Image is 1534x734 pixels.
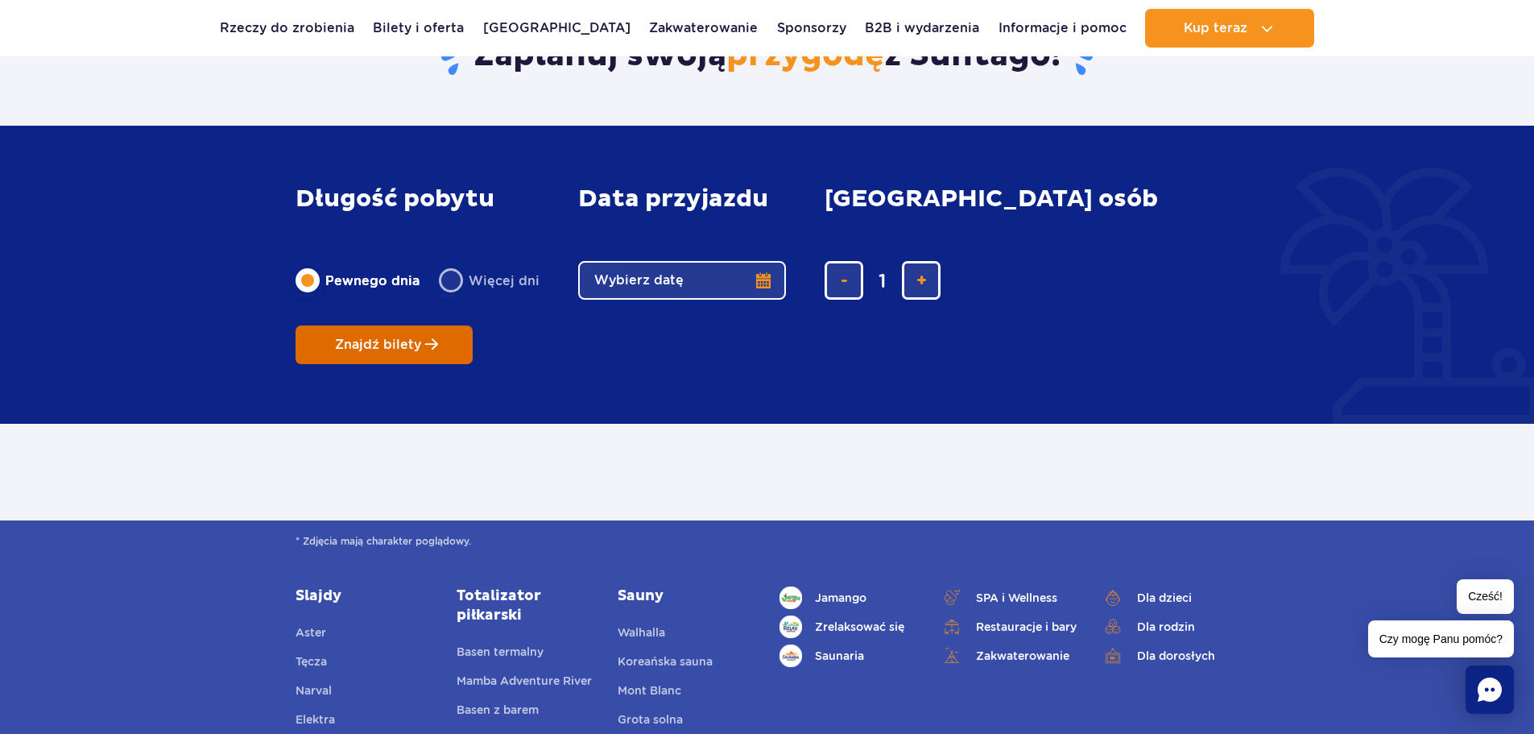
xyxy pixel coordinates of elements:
font: Dla dorosłych [1137,649,1215,662]
a: [GEOGRAPHIC_DATA] [483,9,631,48]
font: Mont Blanc [618,684,681,697]
a: Aster [296,624,326,646]
a: Zrelaksować się [779,616,916,638]
font: Dla rodzin [1137,620,1195,633]
font: Data przyjazdu [578,184,768,214]
a: Zakwaterowanie [649,9,758,48]
font: Zakwaterowanie [976,649,1069,662]
a: Basen z barem [457,701,539,724]
font: Więcej dni [469,273,540,288]
font: Saunaria [815,649,864,662]
font: Koreańska sauna [618,655,713,668]
font: Informacje i pomoc [999,20,1127,35]
a: Narval [296,682,332,704]
font: Rzeczy do zrobienia [220,20,354,35]
font: Basen z barem [457,703,539,716]
a: Dla rodzin [1102,616,1238,638]
font: Slajdy [296,587,341,605]
form: Planowanie wizyty w Park of Poland [296,153,1238,396]
font: Cześć! [1468,590,1503,603]
font: [GEOGRAPHIC_DATA] osób [825,184,1158,214]
font: Basen termalny [457,645,544,658]
font: Narval [296,684,332,697]
a: Tęcza [296,653,327,675]
font: Bilety i oferta [373,20,464,35]
a: Informacje i pomoc [999,9,1127,48]
font: Grota solna [618,713,683,726]
font: SPA i Wellness [976,591,1057,604]
a: Jamango [779,587,916,609]
a: Dla dorosłych [1102,645,1238,667]
a: Sauny [618,587,755,606]
font: Aster [296,626,326,639]
a: Basen termalny [457,643,544,666]
font: Restauracje i bary [976,620,1077,633]
button: Kup teraz [1145,9,1314,48]
a: Mamba Adventure River [457,672,592,695]
button: dodaj bilet [902,261,941,300]
div: Pogawędzić [1466,666,1514,714]
button: Wybierz datę [578,261,786,300]
font: Elektra [296,713,335,726]
a: Restauracje i bary [941,616,1077,638]
font: Zrelaksować się [815,620,904,633]
a: Walhalla [618,624,665,646]
font: Zakwaterowanie [649,20,758,35]
a: Bilety i oferta [373,9,464,48]
font: Totalizator piłkarski [457,587,541,624]
button: Znajdź bilety [296,326,473,364]
a: Zakwaterowanie [941,645,1077,667]
a: Mont Blanc [618,682,681,704]
font: Czy mogę Panu pomóc? [1379,632,1503,645]
font: B2B i wydarzenia [865,20,979,35]
input: liczba biletów [863,261,902,300]
a: Saunaria [779,645,916,667]
a: B2B i wydarzenia [865,9,979,48]
font: Walhalla [618,626,665,639]
a: Sponsorzy [777,9,846,48]
a: Slajdy [296,587,432,606]
font: Dla dzieci [1137,591,1192,604]
font: Pewnego dnia [325,273,420,288]
font: Jamango [815,591,866,604]
button: usuń bilet [825,261,863,300]
a: Rzeczy do zrobienia [220,9,354,48]
font: Sponsorzy [777,20,846,35]
a: Dla dzieci [1102,587,1238,609]
a: Elektra [296,711,335,733]
font: Wybierz datę [594,272,684,288]
font: Tęcza [296,655,327,668]
a: SPA i Wellness [941,587,1077,609]
a: Totalizator piłkarski [457,587,593,625]
a: Koreańska sauna [618,653,713,675]
font: Długość pobytu [296,184,494,214]
font: * Zdjęcia mają charakter poglądowy. [296,535,471,547]
a: Grota solna [618,711,683,733]
font: Mamba Adventure River [457,674,592,687]
font: [GEOGRAPHIC_DATA] [483,20,631,35]
font: Sauny [618,587,664,605]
